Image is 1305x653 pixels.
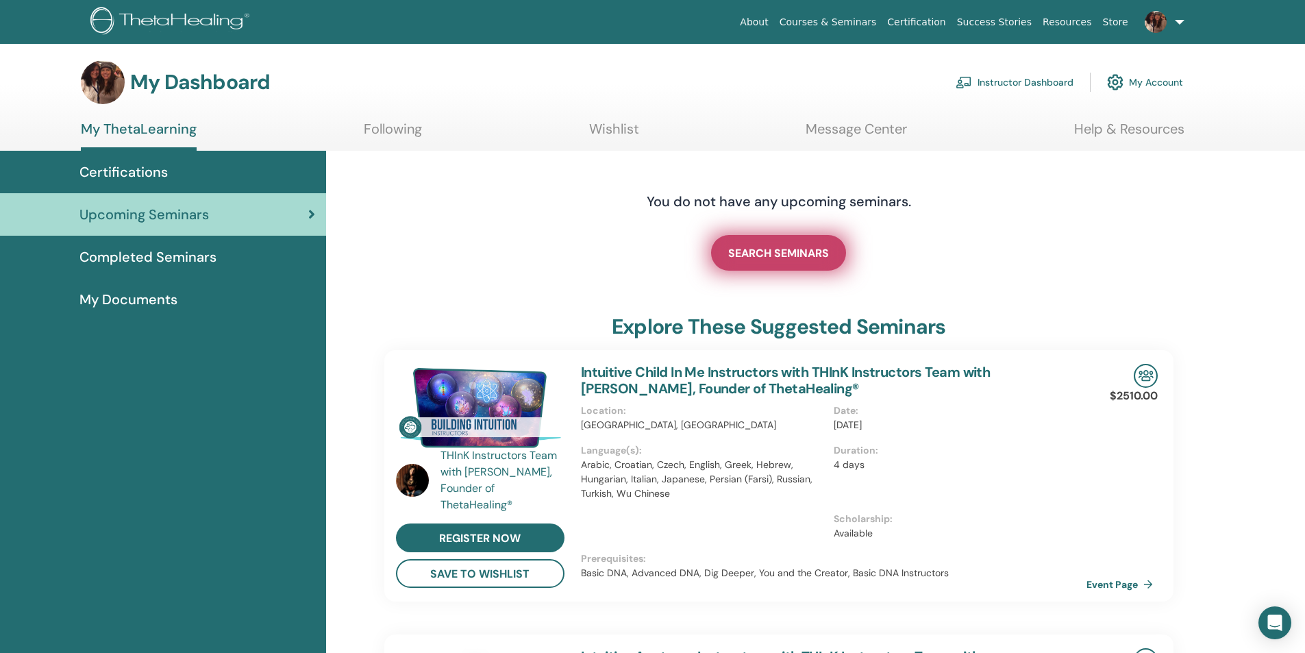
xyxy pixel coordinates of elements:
h4: You do not have any upcoming seminars. [563,193,995,210]
img: cog.svg [1107,71,1123,94]
span: My Documents [79,289,177,310]
span: register now [439,531,521,545]
a: register now [396,523,564,552]
a: Help & Resources [1074,121,1184,147]
a: Message Center [806,121,907,147]
p: Arabic, Croatian, Czech, English, Greek, Hebrew, Hungarian, Italian, Japanese, Persian (Farsi), R... [581,458,825,501]
a: My Account [1107,67,1183,97]
span: Completed Seminars [79,247,216,267]
a: Store [1097,10,1134,35]
a: My ThetaLearning [81,121,197,151]
h3: explore these suggested seminars [612,315,945,339]
p: Language(s) : [581,443,825,458]
a: About [734,10,773,35]
a: Event Page [1086,574,1158,595]
a: Courses & Seminars [774,10,882,35]
a: Success Stories [952,10,1037,35]
img: default.jpg [396,464,429,497]
button: save to wishlist [396,559,564,588]
p: Location : [581,404,825,418]
p: [GEOGRAPHIC_DATA], [GEOGRAPHIC_DATA] [581,418,825,432]
p: 4 days [834,458,1078,472]
a: Following [364,121,422,147]
span: SEARCH SEMINARS [728,246,829,260]
a: Certification [882,10,951,35]
p: Available [834,526,1078,541]
div: Open Intercom Messenger [1258,606,1291,639]
a: Intuitive Child In Me Instructors with THInK Instructors Team with [PERSON_NAME], Founder of Thet... [581,363,991,397]
p: Prerequisites : [581,552,1086,566]
a: Instructor Dashboard [956,67,1073,97]
a: THInK Instructors Team with [PERSON_NAME], Founder of ThetaHealing® [440,447,567,513]
a: SEARCH SEMINARS [711,235,846,271]
img: Intuitive Child In Me Instructors [396,364,564,452]
p: $2510.00 [1110,388,1158,404]
h3: My Dashboard [130,70,270,95]
span: Upcoming Seminars [79,204,209,225]
span: Certifications [79,162,168,182]
a: Wishlist [589,121,639,147]
img: chalkboard-teacher.svg [956,76,972,88]
img: In-Person Seminar [1134,364,1158,388]
p: [DATE] [834,418,1078,432]
img: logo.png [90,7,254,38]
a: Resources [1037,10,1097,35]
p: Scholarship : [834,512,1078,526]
p: Date : [834,404,1078,418]
img: default.jpg [1145,11,1167,33]
img: default.jpg [81,60,125,104]
p: Duration : [834,443,1078,458]
p: Basic DNA, Advanced DNA, Dig Deeper, You and the Creator, Basic DNA Instructors [581,566,1086,580]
